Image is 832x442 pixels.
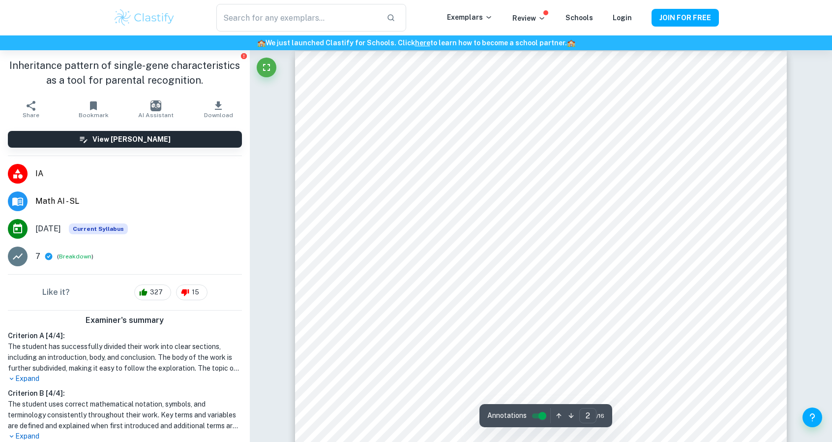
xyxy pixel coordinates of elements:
[35,223,61,235] span: [DATE]
[145,287,168,297] span: 327
[62,95,125,123] button: Bookmark
[802,408,822,427] button: Help and Feedback
[92,134,171,145] h6: View [PERSON_NAME]
[512,13,546,24] p: Review
[23,112,39,119] span: Share
[652,9,719,27] button: JOIN FOR FREE
[8,330,242,341] h6: Criterion A [ 4 / 4 ]:
[125,95,187,123] button: AI Assistant
[187,95,250,123] button: Download
[8,58,242,88] h1: Inheritance pattern of single-gene characteristics as a tool for parental recognition.
[8,374,242,384] p: Expand
[8,388,242,399] h6: Criterion B [ 4 / 4 ]:
[79,112,109,119] span: Bookmark
[487,410,527,421] span: Annotations
[613,14,632,22] a: Login
[257,58,276,77] button: Fullscreen
[204,112,233,119] span: Download
[35,195,242,207] span: Math AI - SL
[2,37,830,48] h6: We just launched Clastify for Schools. Click to learn how to become a school partner.
[415,39,430,47] a: here
[8,131,242,148] button: View [PERSON_NAME]
[565,14,593,22] a: Schools
[8,431,242,442] p: Expand
[59,252,91,261] button: Breakdown
[35,168,242,180] span: IA
[240,52,248,60] button: Report issue
[134,284,171,300] div: 327
[447,12,493,23] p: Exemplars
[8,341,242,374] h1: The student has successfully divided their work into clear sections, including an introduction, b...
[150,100,161,111] img: AI Assistant
[69,223,128,234] div: This exemplar is based on the current syllabus. Feel free to refer to it for inspiration/ideas wh...
[113,8,176,28] img: Clastify logo
[567,39,575,47] span: 🏫
[69,223,128,234] span: Current Syllabus
[4,315,246,326] h6: Examiner's summary
[186,287,205,297] span: 15
[138,112,174,119] span: AI Assistant
[42,286,70,298] h6: Like it?
[216,4,379,32] input: Search for any exemplars...
[176,284,208,300] div: 15
[257,39,266,47] span: 🏫
[596,411,604,420] span: / 16
[8,399,242,431] h1: The student uses correct mathematical notation, symbols, and terminology consistently throughout ...
[35,251,40,262] p: 7
[57,252,93,261] span: ( )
